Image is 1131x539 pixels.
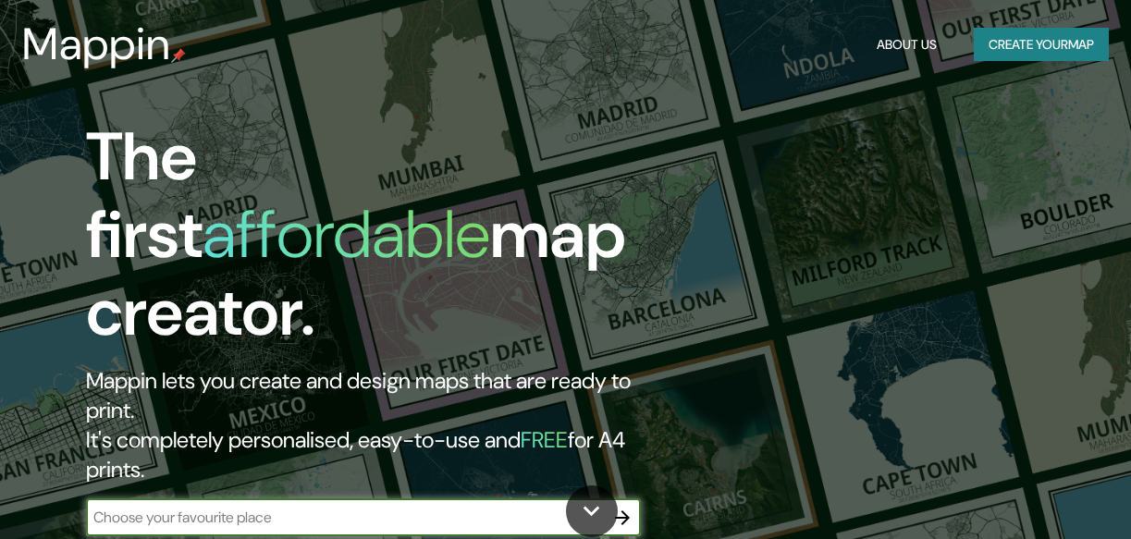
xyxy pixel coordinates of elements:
[203,191,490,277] h1: affordable
[86,507,604,528] input: Choose your favourite place
[974,28,1109,62] button: Create yourmap
[22,18,171,70] h3: Mappin
[86,118,652,366] h1: The first map creator.
[869,28,944,62] button: About Us
[171,48,186,63] img: mappin-pin
[521,425,568,454] h5: FREE
[86,366,652,484] h2: Mappin lets you create and design maps that are ready to print. It's completely personalised, eas...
